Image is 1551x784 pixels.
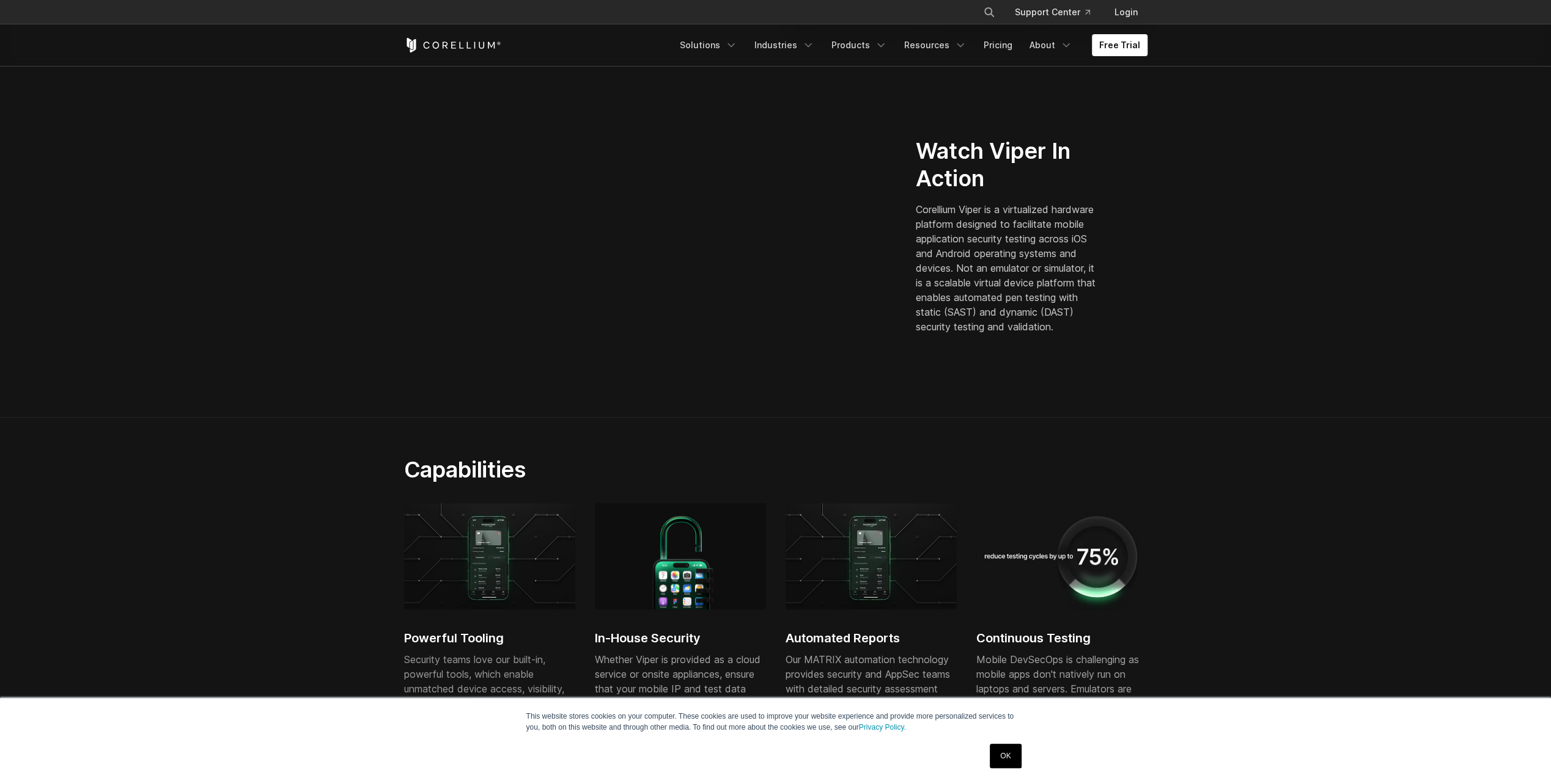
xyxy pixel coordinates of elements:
[1092,34,1148,56] a: Free Trial
[404,456,891,483] h2: Capabilities
[1105,1,1148,23] a: Login
[916,202,1101,334] p: Corellium Viper is a virtualized hardware platform designed to facilitate mobile application secu...
[916,137,1101,192] h2: Watch Viper In Action
[1005,1,1100,23] a: Support Center
[404,503,575,609] img: powerful_tooling
[747,34,822,56] a: Industries
[672,34,1148,56] div: Navigation Menu
[595,652,766,755] div: Whether Viper is provided as a cloud service or onsite appliances, ensure that your mobile IP and...
[978,1,1000,23] button: Search
[595,629,766,647] h2: In-House Security
[990,744,1021,768] a: OK
[404,653,567,768] span: Security teams love our built-in, powerful tools, which enable unmatched device access, visibilit...
[976,503,1148,609] img: automated-testing-1
[1022,34,1080,56] a: About
[786,503,957,609] img: powerful_tooling
[859,723,906,731] a: Privacy Policy.
[786,652,957,755] div: Our MATRIX automation technology provides security and AppSec teams with detailed security assess...
[786,629,957,647] h2: Automated Reports
[404,629,575,647] h2: Powerful Tooling
[404,38,501,53] a: Corellium Home
[526,711,1025,733] p: This website stores cookies on your computer. These cookies are used to improve your website expe...
[897,34,974,56] a: Resources
[672,34,745,56] a: Solutions
[595,503,766,609] img: inhouse-security
[976,652,1148,769] div: Mobile DevSecOps is challenging as mobile apps don't natively run on laptops and servers. Emulato...
[976,34,1020,56] a: Pricing
[976,629,1148,647] h2: Continuous Testing
[968,1,1148,23] div: Navigation Menu
[824,34,894,56] a: Products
